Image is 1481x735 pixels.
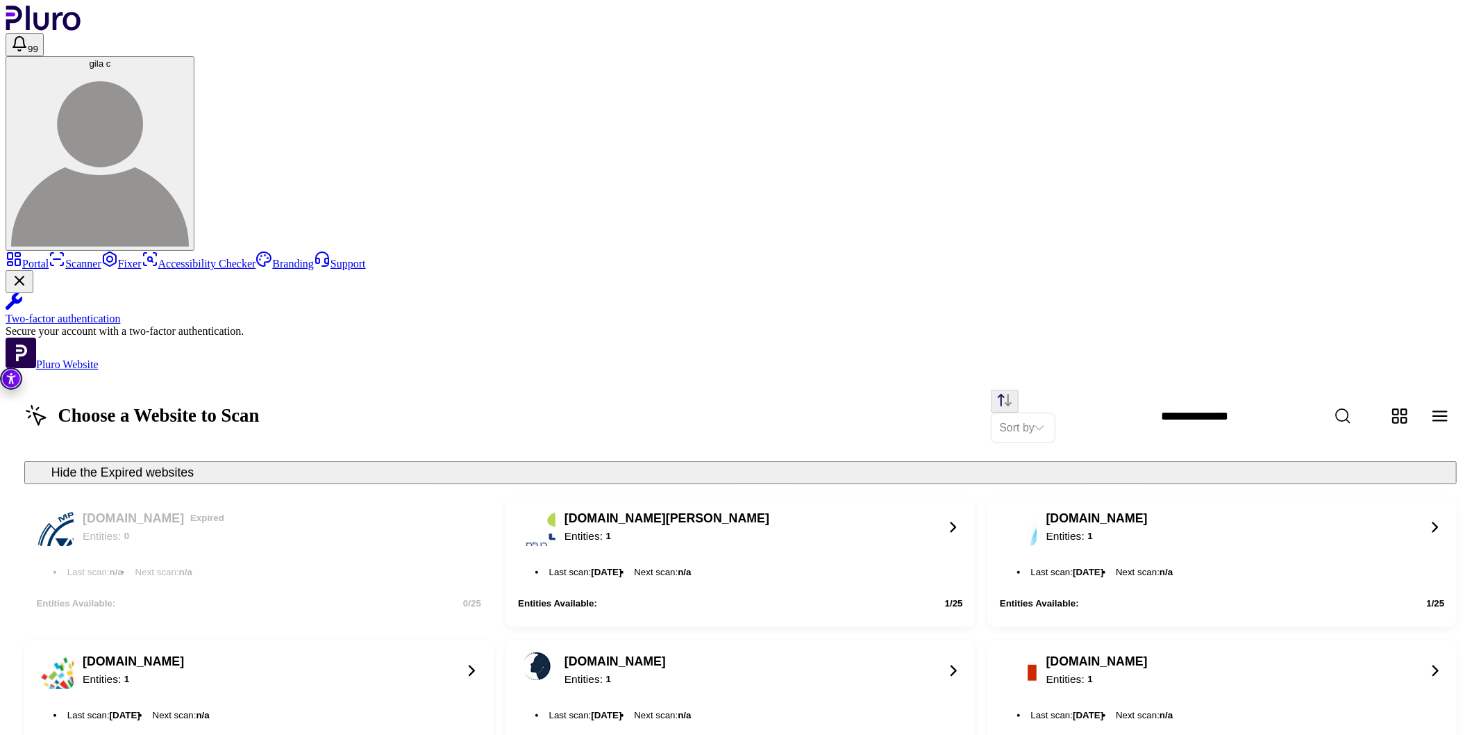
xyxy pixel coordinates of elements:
[124,672,129,687] div: 1
[6,325,1475,338] div: Secure your account with a two-factor authentication.
[6,33,44,56] button: Open notifications, you have 124 new notifications
[256,258,314,270] a: Branding
[678,710,691,720] span: n/a
[187,511,228,526] span: Expired
[1087,529,1092,544] div: 1
[1383,399,1417,433] button: Change content view type to grid
[564,529,769,544] div: Entities:
[6,56,194,251] button: gila cgila c
[49,258,101,270] a: Scanner
[1046,511,1148,526] div: [DOMAIN_NAME]
[83,511,227,526] div: [DOMAIN_NAME]
[1160,567,1173,577] span: n/a
[523,652,551,680] img: Website logo
[591,567,621,577] span: [DATE]
[64,707,143,722] li: Last scan :
[987,497,1457,627] button: Website logo[DOMAIN_NAME]Entities:1Last scan:[DATE]Next scan:n/aEntities Available:1/25
[6,270,33,293] button: Close Two-factor authentication notification
[463,598,471,609] span: 0 /
[6,293,1475,325] a: Two-factor authentication
[678,567,691,577] span: n/a
[101,258,142,270] a: Fixer
[1423,399,1457,433] button: Change content view type to table
[24,497,494,627] button: Website logo[DOMAIN_NAME]ExpiredEntities:0Last scan:n/aNext scan:n/aEntities Available:0/25
[1113,707,1176,722] li: Next scan :
[6,358,99,370] a: Open Pluro Website
[6,258,49,270] a: Portal
[606,529,611,544] div: 1
[1028,564,1107,579] li: Last scan :
[89,58,110,69] span: gila c
[631,564,694,579] li: Next scan :
[1427,598,1445,609] div: 25
[124,529,129,544] div: 0
[1046,529,1148,544] div: Entities:
[945,598,953,609] span: 1 /
[546,707,625,722] li: Last scan :
[142,258,256,270] a: Accessibility Checker
[606,672,611,687] div: 1
[991,413,1055,443] div: Set sorting
[1113,564,1176,579] li: Next scan :
[24,461,1457,484] button: Hide the Expired websites
[591,710,621,720] span: [DATE]
[1028,707,1107,722] li: Last scan :
[564,511,769,526] div: [DOMAIN_NAME][PERSON_NAME]
[1046,672,1148,687] div: Entities:
[64,564,126,579] li: Last scan :
[83,672,184,687] div: Entities:
[1046,654,1148,669] div: [DOMAIN_NAME]
[110,567,123,577] span: n/a
[1427,598,1434,609] span: 1 /
[991,390,1019,413] button: Change sorting direction
[945,598,963,609] div: 25
[505,497,975,627] button: Website logo[DOMAIN_NAME][PERSON_NAME]Entities:1Last scan:[DATE]Next scan:n/aEntities Available:1/25
[110,710,140,720] span: [DATE]
[1148,400,1414,433] input: Website Search
[518,598,597,609] div: Entities Available:
[83,529,227,544] div: Entities:
[1073,567,1103,577] span: [DATE]
[546,564,625,579] li: Last scan :
[6,313,1475,325] div: Two-factor authentication
[11,69,189,247] img: gila c
[6,21,81,33] a: Logo
[314,258,366,270] a: Support
[631,707,694,722] li: Next scan :
[132,564,195,579] li: Next scan :
[1073,710,1103,720] span: [DATE]
[28,44,38,54] span: 99
[83,654,184,669] div: [DOMAIN_NAME]
[1087,672,1092,687] div: 1
[149,707,212,722] li: Next scan :
[179,567,192,577] span: n/a
[564,672,666,687] div: Entities:
[36,598,115,609] div: Entities Available:
[6,251,1475,371] aside: Sidebar menu
[196,710,210,720] span: n/a
[1160,710,1173,720] span: n/a
[1000,598,1079,609] div: Entities Available:
[463,598,481,609] div: 25
[564,654,666,669] div: [DOMAIN_NAME]
[24,404,260,429] h1: Choose a Website to Scan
